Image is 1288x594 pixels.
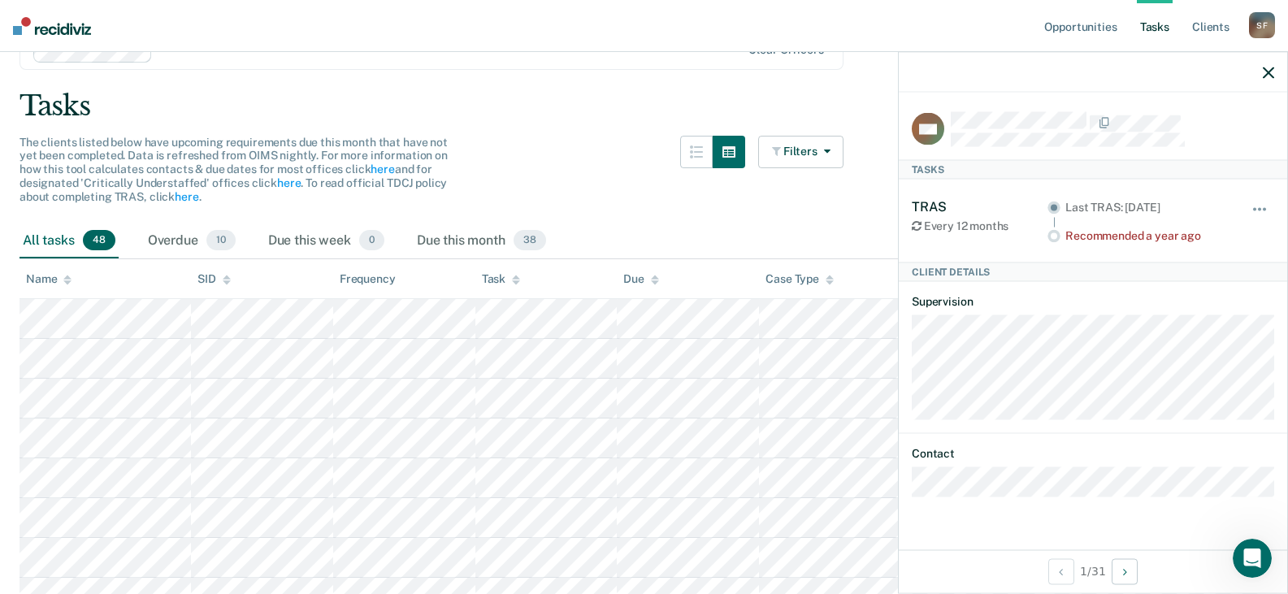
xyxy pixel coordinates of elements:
dt: Supervision [912,295,1274,309]
dt: Contact [912,446,1274,460]
button: Filters [758,136,844,168]
a: here [277,176,301,189]
span: The clients listed below have upcoming requirements due this month that have not yet been complet... [20,136,448,203]
div: Due this week [265,223,388,259]
div: Tasks [20,89,1268,123]
div: Tasks [899,159,1287,179]
div: Due [623,272,659,286]
span: 10 [206,230,236,251]
iframe: Intercom live chat [1233,539,1272,578]
div: Client Details [899,262,1287,281]
div: Last TRAS: [DATE] [1065,200,1229,214]
img: Recidiviz [13,17,91,35]
div: All tasks [20,223,119,259]
div: Every 12 months [912,219,1047,233]
span: 0 [359,230,384,251]
div: Name [26,272,72,286]
button: Previous Client [1048,558,1074,584]
div: Recommended a year ago [1065,228,1229,242]
div: Overdue [145,223,239,259]
div: Task [482,272,520,286]
a: here [175,190,198,203]
div: S F [1249,12,1275,38]
button: Next Client [1112,558,1138,584]
a: here [371,163,394,176]
div: Case Type [765,272,834,286]
div: SID [197,272,231,286]
div: Due this month [414,223,549,259]
div: 1 / 31 [899,549,1287,592]
div: TRAS [912,198,1047,214]
div: Frequency [340,272,396,286]
span: 48 [83,230,115,251]
span: 38 [514,230,546,251]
